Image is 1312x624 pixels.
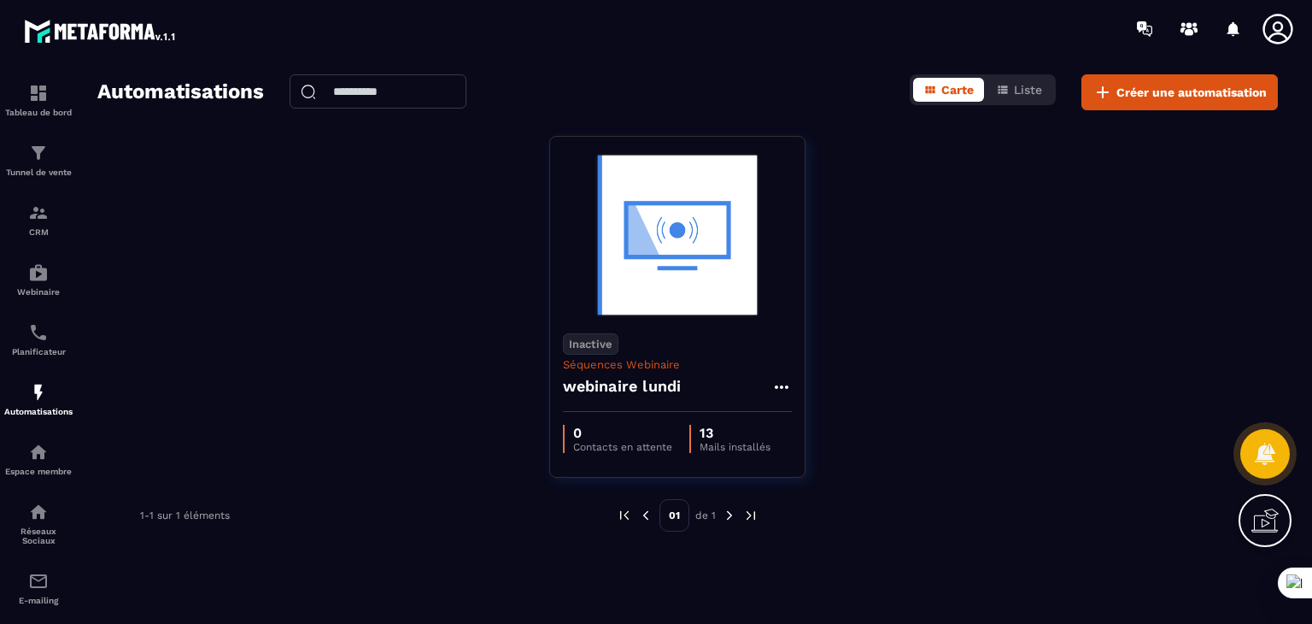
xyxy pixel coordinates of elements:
span: Carte [941,83,974,97]
a: automationsautomationsWebinaire [4,250,73,309]
p: CRM [4,227,73,237]
a: automationsautomationsAutomatisations [4,369,73,429]
img: social-network [28,502,49,522]
img: email [28,571,49,592]
a: social-networksocial-networkRéseaux Sociaux [4,489,73,558]
p: Webinaire [4,287,73,297]
img: next [743,508,758,523]
a: formationformationTableau de bord [4,70,73,130]
h4: webinaire lundi [563,374,682,398]
p: 0 [573,425,672,441]
p: Tunnel de vente [4,168,73,177]
img: formation [28,203,49,223]
h2: Automatisations [97,74,264,110]
p: Inactive [563,333,618,355]
span: Liste [1014,83,1042,97]
p: Tableau de bord [4,108,73,117]
p: Séquences Webinaire [563,358,792,371]
img: prev [638,508,653,523]
p: Planificateur [4,347,73,356]
p: de 1 [695,509,716,522]
button: Créer une automatisation [1081,74,1278,110]
img: formation [28,83,49,103]
button: Carte [913,78,984,102]
img: prev [617,508,632,523]
p: Mails installés [700,441,770,453]
button: Liste [986,78,1052,102]
p: Réseaux Sociaux [4,527,73,545]
a: schedulerschedulerPlanificateur [4,309,73,369]
img: formation [28,143,49,163]
img: automations [28,442,49,462]
p: 1-1 sur 1 éléments [140,509,230,521]
img: automation-background [563,150,792,321]
img: next [722,508,737,523]
p: E-mailing [4,596,73,605]
p: 01 [659,499,689,532]
p: Automatisations [4,407,73,416]
img: scheduler [28,322,49,343]
a: emailemailE-mailing [4,558,73,618]
a: formationformationCRM [4,190,73,250]
a: automationsautomationsEspace membre [4,429,73,489]
img: automations [28,262,49,283]
p: Contacts en attente [573,441,672,453]
img: logo [24,15,178,46]
a: formationformationTunnel de vente [4,130,73,190]
img: automations [28,382,49,403]
p: 13 [700,425,770,441]
p: Espace membre [4,467,73,476]
span: Créer une automatisation [1116,84,1267,101]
